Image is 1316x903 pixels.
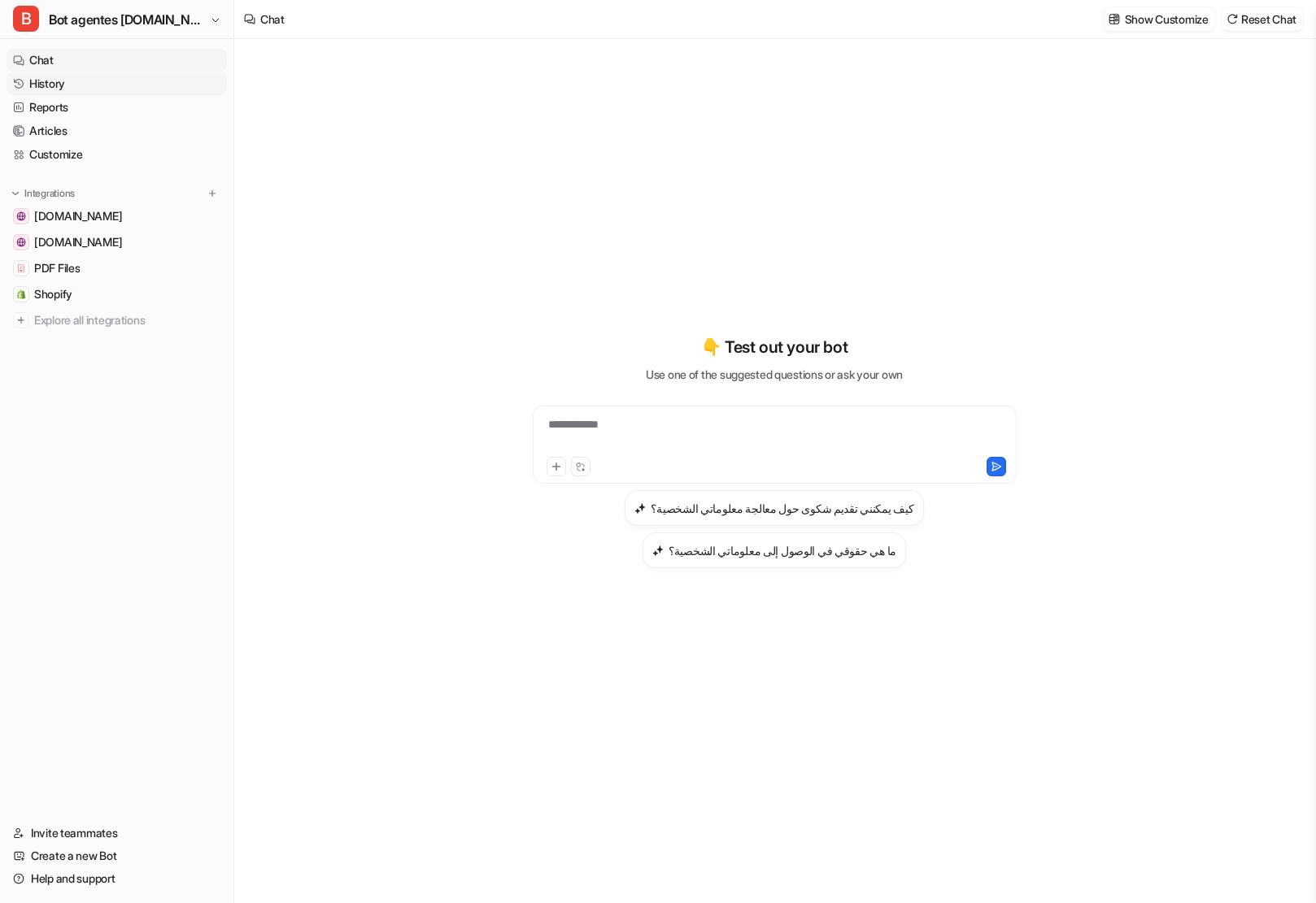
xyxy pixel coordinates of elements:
[7,205,227,228] a: handwashbasin.com[DOMAIN_NAME]
[16,263,26,273] img: PDF Files
[16,237,26,247] img: www.lioninox.com
[34,260,80,276] span: PDF Files
[7,49,227,72] a: Chat
[643,532,906,568] button: ما هي حقوقي في الوصول إلى معلوماتي الشخصية؟ما هي حقوقي في الوصول إلى معلوماتي الشخصية؟
[7,185,80,202] button: Integrations
[34,208,122,224] span: [DOMAIN_NAME]
[7,96,227,119] a: Reports
[34,307,220,333] span: Explore all integrations
[7,143,227,166] a: Customize
[652,545,664,557] img: ما هي حقوقي في الوصول إلى معلوماتي الشخصية؟
[10,188,21,199] img: expand menu
[7,844,227,867] a: Create a new Bot
[634,502,646,514] img: كيف يمكنني تقديم شكوى حول معالجة معلوماتي الشخصية؟
[16,211,26,221] img: handwashbasin.com
[7,283,227,306] a: ShopifyShopify
[7,119,227,142] a: Articles
[34,286,72,302] span: Shopify
[260,11,285,28] div: Chat
[625,490,923,526] button: كيف يمكنني تقديم شكوى حول معالجة معلوماتي الشخصية؟كيف يمكنني تقديم شكوى حول معالجة معلوماتي الشخصية؟
[701,335,848,359] p: 👇 Test out your bot
[1222,7,1303,31] button: Reset Chat
[651,500,913,517] h3: كيف يمكنني تقديم شكوى حول معالجة معلوماتي الشخصية؟
[24,187,75,200] p: Integrations
[669,542,896,559] h3: ما هي حقوقي في الوصول إلى معلوماتي الشخصية؟
[646,366,903,383] p: Use one of the suggested questions or ask your own
[207,188,218,199] img: menu_add.svg
[13,6,39,32] span: B
[7,867,227,890] a: Help and support
[1125,11,1209,28] p: Show Customize
[7,309,227,332] a: Explore all integrations
[7,822,227,844] a: Invite teammates
[34,234,122,250] span: [DOMAIN_NAME]
[7,72,227,95] a: History
[7,257,227,280] a: PDF FilesPDF Files
[1109,13,1120,25] img: customize
[16,289,26,299] img: Shopify
[7,231,227,254] a: www.lioninox.com[DOMAIN_NAME]
[1227,13,1238,25] img: reset
[13,312,29,328] img: explore all integrations
[49,8,206,31] span: Bot agentes [DOMAIN_NAME]
[1104,7,1215,31] button: Show Customize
